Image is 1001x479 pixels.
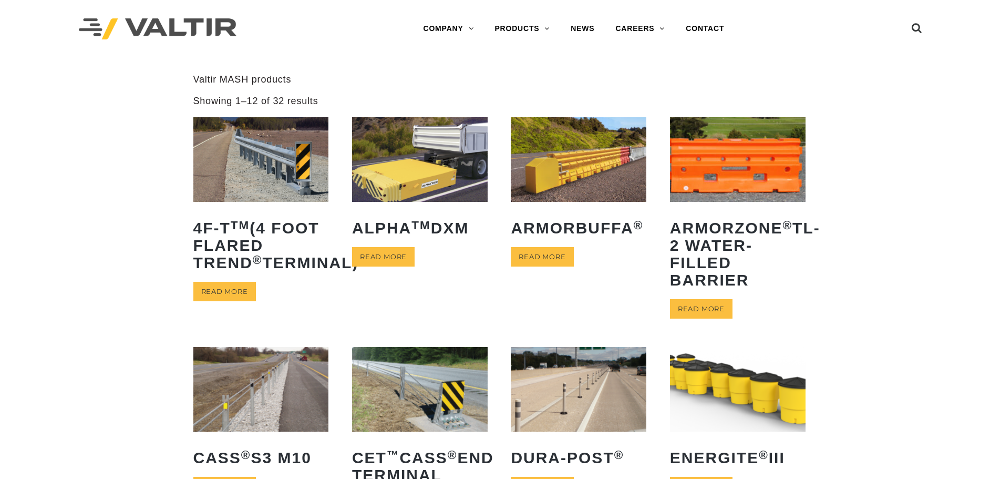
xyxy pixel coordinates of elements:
[387,449,400,462] sup: ™
[670,117,806,297] a: ArmorZone®TL-2 Water-Filled Barrier
[241,449,251,462] sup: ®
[670,441,806,474] h2: ENERGITE III
[412,18,484,39] a: COMPANY
[484,18,560,39] a: PRODUCTS
[193,282,256,301] a: Read more about “4F-TTM (4 Foot Flared TREND® Terminal)”
[670,299,732,319] a: Read more about “ArmorZone® TL-2 Water-Filled Barrier”
[560,18,605,39] a: NEWS
[193,95,318,107] p: Showing 1–12 of 32 results
[614,449,624,462] sup: ®
[670,211,806,297] h2: ArmorZone TL-2 Water-Filled Barrier
[352,117,488,244] a: ALPHATMDXM
[253,253,263,267] sup: ®
[782,219,792,232] sup: ®
[675,18,735,39] a: CONTACT
[605,18,675,39] a: CAREERS
[193,441,329,474] h2: CASS S3 M10
[759,449,769,462] sup: ®
[670,347,806,474] a: ENERGITE®III
[352,211,488,244] h2: ALPHA DXM
[231,219,250,232] sup: TM
[79,18,236,40] img: Valtir
[193,211,329,279] h2: 4F-T (4 Foot Flared TREND Terminal)
[511,247,573,267] a: Read more about “ArmorBuffa®”
[511,117,646,244] a: ArmorBuffa®
[193,74,808,86] p: Valtir MASH products
[193,117,329,279] a: 4F-TTM(4 Foot Flared TREND®Terminal)
[634,219,644,232] sup: ®
[352,247,415,267] a: Read more about “ALPHATM DXM”
[511,441,646,474] h2: Dura-Post
[511,211,646,244] h2: ArmorBuffa
[448,449,458,462] sup: ®
[411,219,431,232] sup: TM
[193,347,329,474] a: CASS®S3 M10
[511,347,646,474] a: Dura-Post®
